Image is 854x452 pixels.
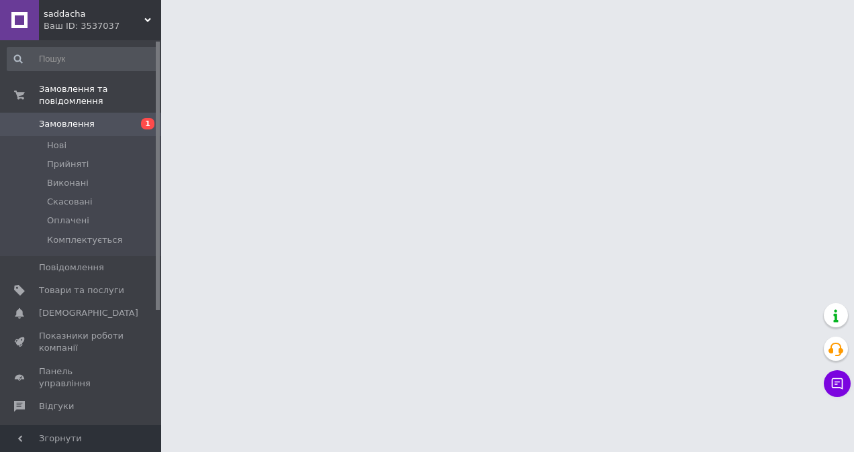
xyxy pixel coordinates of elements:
span: Скасовані [47,196,93,208]
div: Ваш ID: 3537037 [44,20,161,32]
span: Замовлення та повідомлення [39,83,161,107]
input: Пошук [7,47,158,71]
span: Повідомлення [39,262,104,274]
span: Товари та послуги [39,284,124,296]
span: Показники роботи компанії [39,330,124,354]
span: [DEMOGRAPHIC_DATA] [39,307,138,319]
span: Відгуки [39,400,74,412]
span: Нові [47,139,66,152]
span: 1 [141,118,154,129]
span: Замовлення [39,118,95,130]
span: Прийняті [47,158,89,170]
span: Панель управління [39,365,124,390]
span: saddacha [44,8,144,20]
span: Комплектується [47,234,122,246]
span: Виконані [47,177,89,189]
span: Покупці [39,423,75,435]
span: Оплачені [47,215,89,227]
button: Чат з покупцем [824,370,851,397]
